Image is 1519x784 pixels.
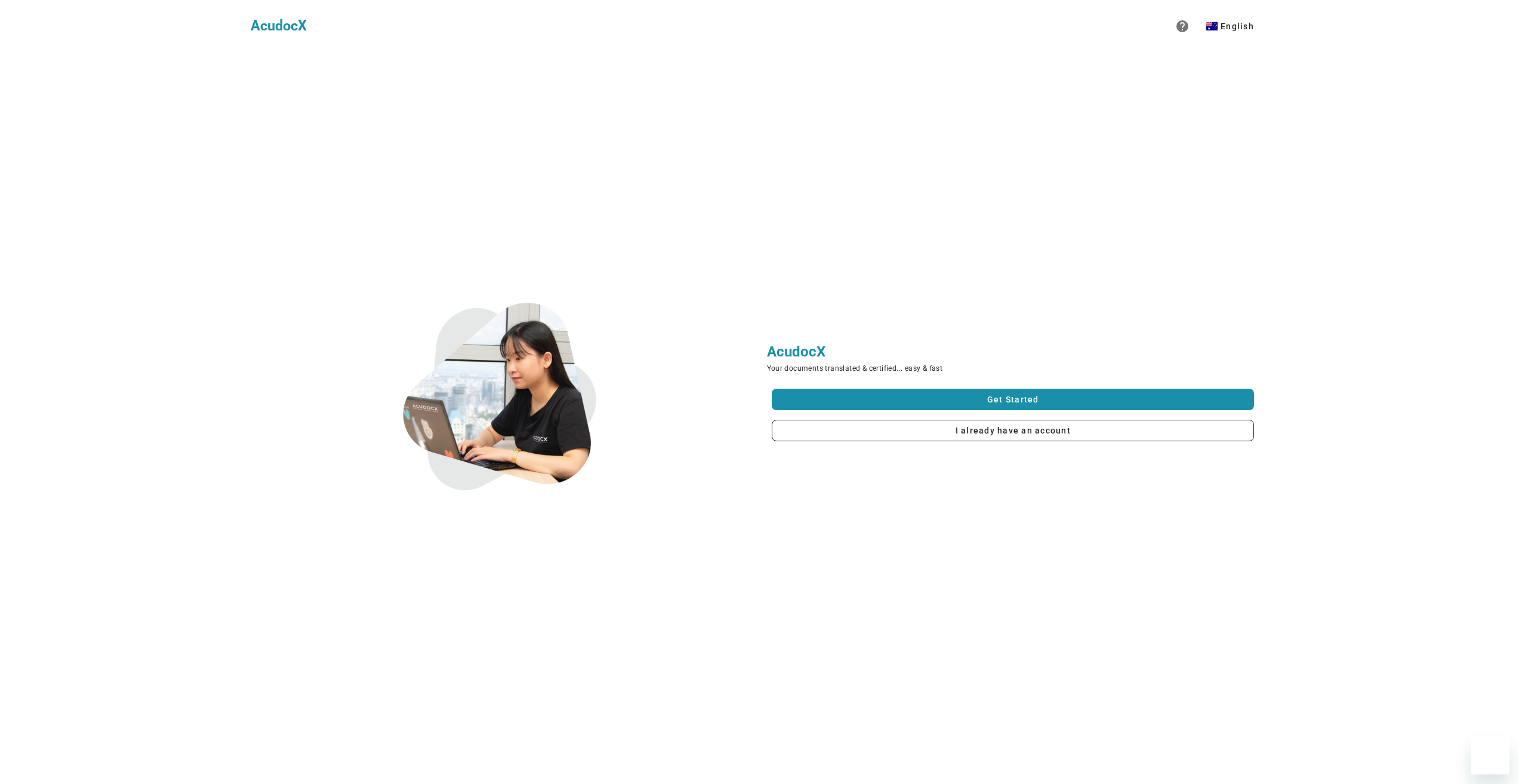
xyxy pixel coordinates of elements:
a: Get Started [772,389,1255,410]
h3: AcudocX [251,16,311,36]
iframe: Button to launch messaging window [1471,736,1509,774]
span: English [1220,21,1254,31]
span: I already have an account [782,426,1244,435]
img: AcudocX Logo [402,293,611,494]
h2: AcudocX [767,341,1259,362]
i: help [1175,19,1190,33]
span: Get Started [781,395,1245,404]
button: English [1197,16,1264,37]
a: I already have an account [772,420,1255,441]
p: Your documents translated & certified... easy & fast [767,362,1259,374]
